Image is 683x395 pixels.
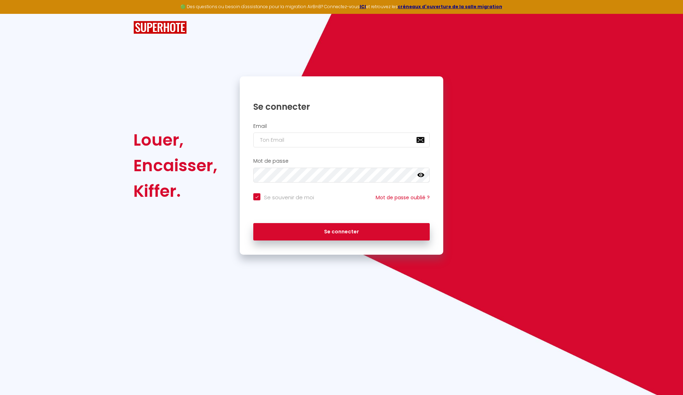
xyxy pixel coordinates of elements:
a: créneaux d'ouverture de la salle migration [398,4,502,10]
div: Louer, [133,127,217,153]
button: Se connecter [253,223,430,241]
div: Encaisser, [133,153,217,178]
a: Mot de passe oublié ? [376,194,430,201]
h2: Mot de passe [253,158,430,164]
h2: Email [253,123,430,129]
h1: Se connecter [253,101,430,112]
img: SuperHote logo [133,21,187,34]
div: Kiffer. [133,178,217,204]
a: ICI [360,4,366,10]
input: Ton Email [253,132,430,147]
